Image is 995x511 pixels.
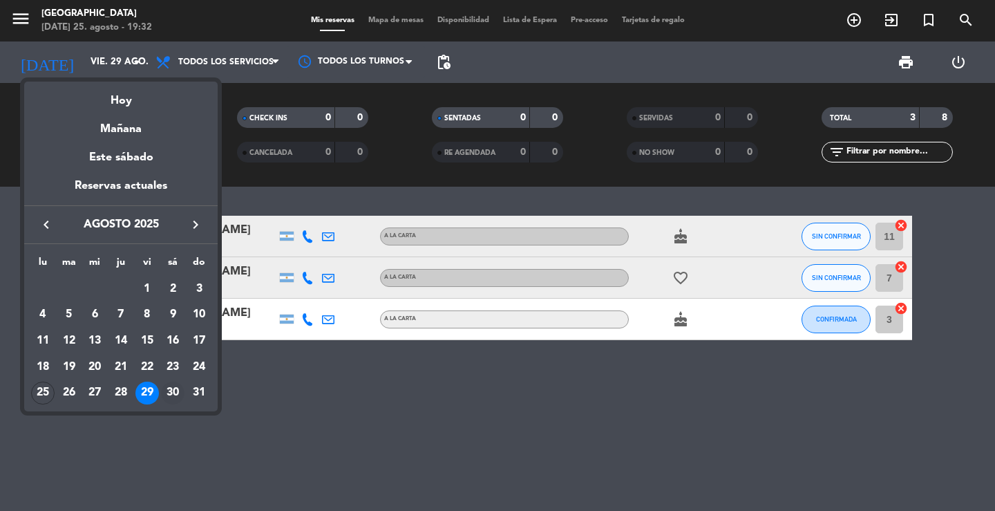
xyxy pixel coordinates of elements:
[161,329,184,353] div: 16
[135,303,159,326] div: 8
[56,380,82,407] td: 26 de agosto de 2025
[38,216,55,233] i: keyboard_arrow_left
[83,355,106,379] div: 20
[30,354,56,380] td: 18 de agosto de 2025
[24,82,218,110] div: Hoy
[187,303,211,326] div: 10
[56,302,82,328] td: 5 de agosto de 2025
[56,328,82,354] td: 12 de agosto de 2025
[160,276,187,302] td: 2 de agosto de 2025
[161,277,184,301] div: 2
[30,302,56,328] td: 4 de agosto de 2025
[187,382,211,405] div: 31
[82,254,108,276] th: miércoles
[187,216,204,233] i: keyboard_arrow_right
[109,382,133,405] div: 28
[109,329,133,353] div: 14
[161,303,184,326] div: 9
[135,329,159,353] div: 15
[56,354,82,380] td: 19 de agosto de 2025
[30,380,56,407] td: 25 de agosto de 2025
[57,382,81,405] div: 26
[30,276,134,302] td: AGO.
[24,110,218,138] div: Mañana
[109,303,133,326] div: 7
[31,355,55,379] div: 18
[134,380,160,407] td: 29 de agosto de 2025
[57,329,81,353] div: 12
[108,328,134,354] td: 14 de agosto de 2025
[108,254,134,276] th: jueves
[186,380,212,407] td: 31 de agosto de 2025
[160,380,187,407] td: 30 de agosto de 2025
[82,302,108,328] td: 6 de agosto de 2025
[31,382,55,405] div: 25
[108,354,134,380] td: 21 de agosto de 2025
[134,328,160,354] td: 15 de agosto de 2025
[134,254,160,276] th: viernes
[83,329,106,353] div: 13
[134,276,160,302] td: 1 de agosto de 2025
[186,276,212,302] td: 3 de agosto de 2025
[187,355,211,379] div: 24
[186,302,212,328] td: 10 de agosto de 2025
[160,254,187,276] th: sábado
[135,382,159,405] div: 29
[83,303,106,326] div: 6
[160,354,187,380] td: 23 de agosto de 2025
[109,355,133,379] div: 21
[161,382,184,405] div: 30
[134,302,160,328] td: 8 de agosto de 2025
[83,382,106,405] div: 27
[108,302,134,328] td: 7 de agosto de 2025
[82,380,108,407] td: 27 de agosto de 2025
[187,277,211,301] div: 3
[82,354,108,380] td: 20 de agosto de 2025
[186,354,212,380] td: 24 de agosto de 2025
[183,216,208,234] button: keyboard_arrow_right
[161,355,184,379] div: 23
[30,328,56,354] td: 11 de agosto de 2025
[56,254,82,276] th: martes
[31,329,55,353] div: 11
[186,254,212,276] th: domingo
[57,303,81,326] div: 5
[59,216,183,234] span: agosto 2025
[108,380,134,407] td: 28 de agosto de 2025
[57,355,81,379] div: 19
[134,354,160,380] td: 22 de agosto de 2025
[34,216,59,234] button: keyboard_arrow_left
[31,303,55,326] div: 4
[135,277,159,301] div: 1
[160,302,187,328] td: 9 de agosto de 2025
[24,177,218,205] div: Reservas actuales
[82,328,108,354] td: 13 de agosto de 2025
[24,138,218,177] div: Este sábado
[135,355,159,379] div: 22
[187,329,211,353] div: 17
[186,328,212,354] td: 17 de agosto de 2025
[30,254,56,276] th: lunes
[160,328,187,354] td: 16 de agosto de 2025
